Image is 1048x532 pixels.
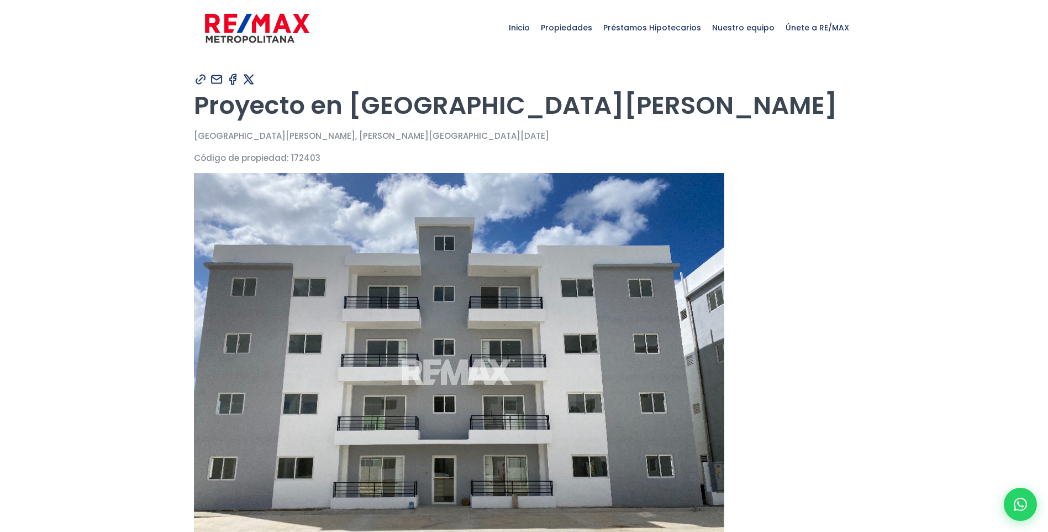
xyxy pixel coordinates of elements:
[194,129,855,143] p: [GEOGRAPHIC_DATA][PERSON_NAME], [PERSON_NAME][GEOGRAPHIC_DATA][DATE]
[780,11,855,44] span: Únete a RE/MAX
[226,72,240,86] img: Compartir
[194,152,289,164] span: Código de propiedad:
[598,11,707,44] span: Préstamos Hipotecarios
[194,72,208,86] img: Compartir
[707,11,780,44] span: Nuestro equipo
[535,11,598,44] span: Propiedades
[194,90,855,121] h1: Proyecto en [GEOGRAPHIC_DATA][PERSON_NAME]
[205,12,309,45] img: remax-metropolitana-logo
[210,72,224,86] img: Compartir
[503,11,535,44] span: Inicio
[291,152,320,164] span: 172403
[242,72,256,86] img: Compartir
